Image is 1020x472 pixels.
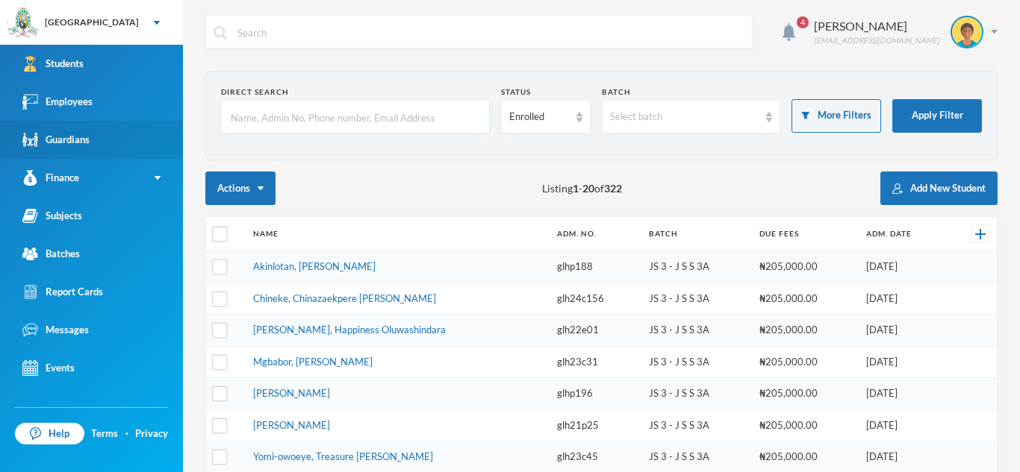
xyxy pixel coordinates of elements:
div: [EMAIL_ADDRESS][DOMAIN_NAME] [814,35,939,46]
div: Employees [22,94,93,110]
th: Due Fees [752,217,859,251]
div: Batches [22,246,80,262]
a: Akinlotan, [PERSON_NAME] [253,260,376,272]
a: [PERSON_NAME], Happiness Oluwashindara [253,324,446,336]
div: Enrolled [509,110,569,125]
td: glh21p25 [550,409,641,441]
div: Finance [22,170,79,186]
th: Adm. Date [859,217,948,251]
a: Help [15,423,84,445]
td: JS 3 - J S S 3A [641,283,752,315]
div: · [125,427,128,441]
td: glh22e01 [550,315,641,347]
b: 20 [582,182,594,195]
div: Select batch [610,110,759,125]
td: [DATE] [859,251,948,283]
td: glhp196 [550,378,641,410]
input: Name, Admin No, Phone number, Email Address [229,101,482,134]
button: Actions [205,172,276,205]
a: [PERSON_NAME] [253,387,330,399]
button: Apply Filter [892,99,982,133]
td: ₦205,000.00 [752,409,859,441]
div: Messages [22,322,89,338]
div: Students [22,56,84,72]
div: [PERSON_NAME] [814,17,939,35]
div: Subjects [22,208,82,224]
span: 4 [797,16,809,28]
div: [GEOGRAPHIC_DATA] [45,16,139,29]
td: JS 3 - J S S 3A [641,315,752,347]
td: glh23c31 [550,346,641,378]
td: ₦205,000.00 [752,251,859,283]
td: JS 3 - J S S 3A [641,251,752,283]
td: glh24c156 [550,283,641,315]
td: [DATE] [859,283,948,315]
img: STUDENT [952,17,982,47]
img: search [214,26,227,40]
td: [DATE] [859,378,948,410]
img: logo [8,8,38,38]
a: [PERSON_NAME] [253,419,330,431]
button: More Filters [792,99,881,133]
div: Events [22,360,75,376]
th: Adm. No. [550,217,641,251]
td: [DATE] [859,315,948,347]
td: JS 3 - J S S 3A [641,378,752,410]
td: ₦205,000.00 [752,315,859,347]
div: Direct Search [221,86,490,98]
td: glhp188 [550,251,641,283]
th: Batch [641,217,752,251]
b: 1 [573,182,579,195]
td: [DATE] [859,409,948,441]
button: Add New Student [880,172,998,205]
a: Yomi-owoeye, Treasure [PERSON_NAME] [253,450,433,462]
input: Search [236,16,744,49]
a: Privacy [135,427,168,441]
td: [DATE] [859,346,948,378]
b: 322 [604,182,622,195]
div: Report Cards [22,284,103,300]
a: Chineke, Chinazaekpere [PERSON_NAME] [253,292,436,304]
a: Mgbabor, [PERSON_NAME] [253,356,373,368]
span: Listing - of [542,180,622,196]
td: JS 3 - J S S 3A [641,346,752,378]
td: ₦205,000.00 [752,378,859,410]
td: ₦205,000.00 [752,346,859,378]
a: Terms [91,427,118,441]
div: Batch [602,86,781,98]
th: Name [246,217,550,251]
td: JS 3 - J S S 3A [641,409,752,441]
div: Guardians [22,132,90,148]
td: ₦205,000.00 [752,283,859,315]
div: Status [501,86,591,98]
img: + [975,229,986,239]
